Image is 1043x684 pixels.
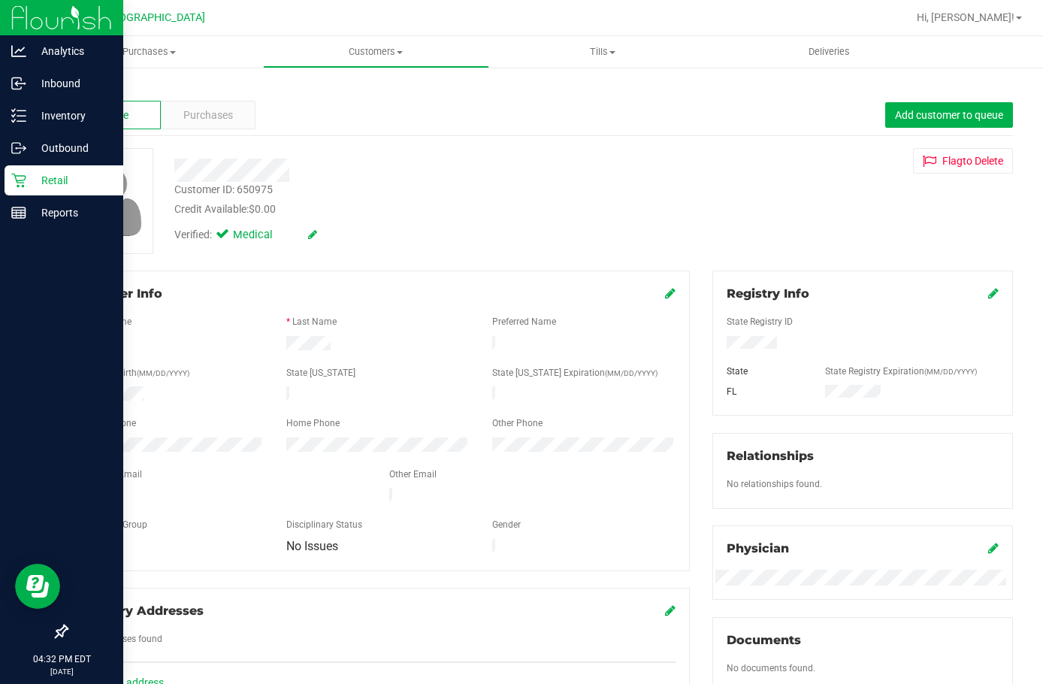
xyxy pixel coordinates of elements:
p: [DATE] [7,666,116,677]
p: 04:32 PM EDT [7,652,116,666]
a: Purchases [36,36,263,68]
div: Verified: [174,227,317,244]
label: Last Name [292,315,337,328]
label: Disciplinary Status [286,518,362,531]
label: State Registry ID [727,315,793,328]
span: (MM/DD/YYYY) [137,369,189,377]
p: Inventory [26,107,116,125]
span: Hi, [PERSON_NAME]! [917,11,1014,23]
button: Flagto Delete [913,148,1013,174]
div: Customer ID: 650975 [174,182,273,198]
a: Customers [263,36,490,68]
button: Add customer to queue [885,102,1013,128]
label: Other Email [389,468,437,481]
span: Deliveries [788,45,870,59]
label: Preferred Name [492,315,556,328]
label: State Registry Expiration [825,365,977,378]
span: Tills [490,45,715,59]
inline-svg: Retail [11,173,26,188]
div: Credit Available: [174,201,636,217]
a: Tills [489,36,716,68]
span: (MM/DD/YYYY) [924,368,977,376]
span: Delivery Addresses [80,604,204,618]
span: Physician [727,541,789,555]
label: State [US_STATE] [286,366,355,380]
span: $0.00 [249,203,276,215]
span: Purchases [183,107,233,123]
p: Reports [26,204,116,222]
label: State [US_STATE] Expiration [492,366,658,380]
span: Add customer to queue [895,109,1003,121]
span: Purchases [36,45,263,59]
span: [GEOGRAPHIC_DATA] [102,11,205,24]
inline-svg: Inventory [11,108,26,123]
a: Deliveries [716,36,943,68]
label: Gender [492,518,521,531]
label: Other Phone [492,416,543,430]
label: Home Phone [286,416,340,430]
p: Inbound [26,74,116,92]
p: Retail [26,171,116,189]
span: Registry Info [727,286,809,301]
span: No Issues [286,539,338,553]
span: Relationships [727,449,814,463]
iframe: Resource center [15,564,60,609]
label: No relationships found. [727,477,822,491]
inline-svg: Analytics [11,44,26,59]
span: No documents found. [727,663,815,673]
span: (MM/DD/YYYY) [605,369,658,377]
span: Medical [233,227,293,244]
span: Documents [727,633,801,647]
p: Outbound [26,139,116,157]
inline-svg: Reports [11,205,26,220]
span: Customers [264,45,489,59]
p: Analytics [26,42,116,60]
div: State [715,365,814,378]
inline-svg: Inbound [11,76,26,91]
label: Date of Birth [86,366,189,380]
inline-svg: Outbound [11,141,26,156]
div: FL [715,385,814,398]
